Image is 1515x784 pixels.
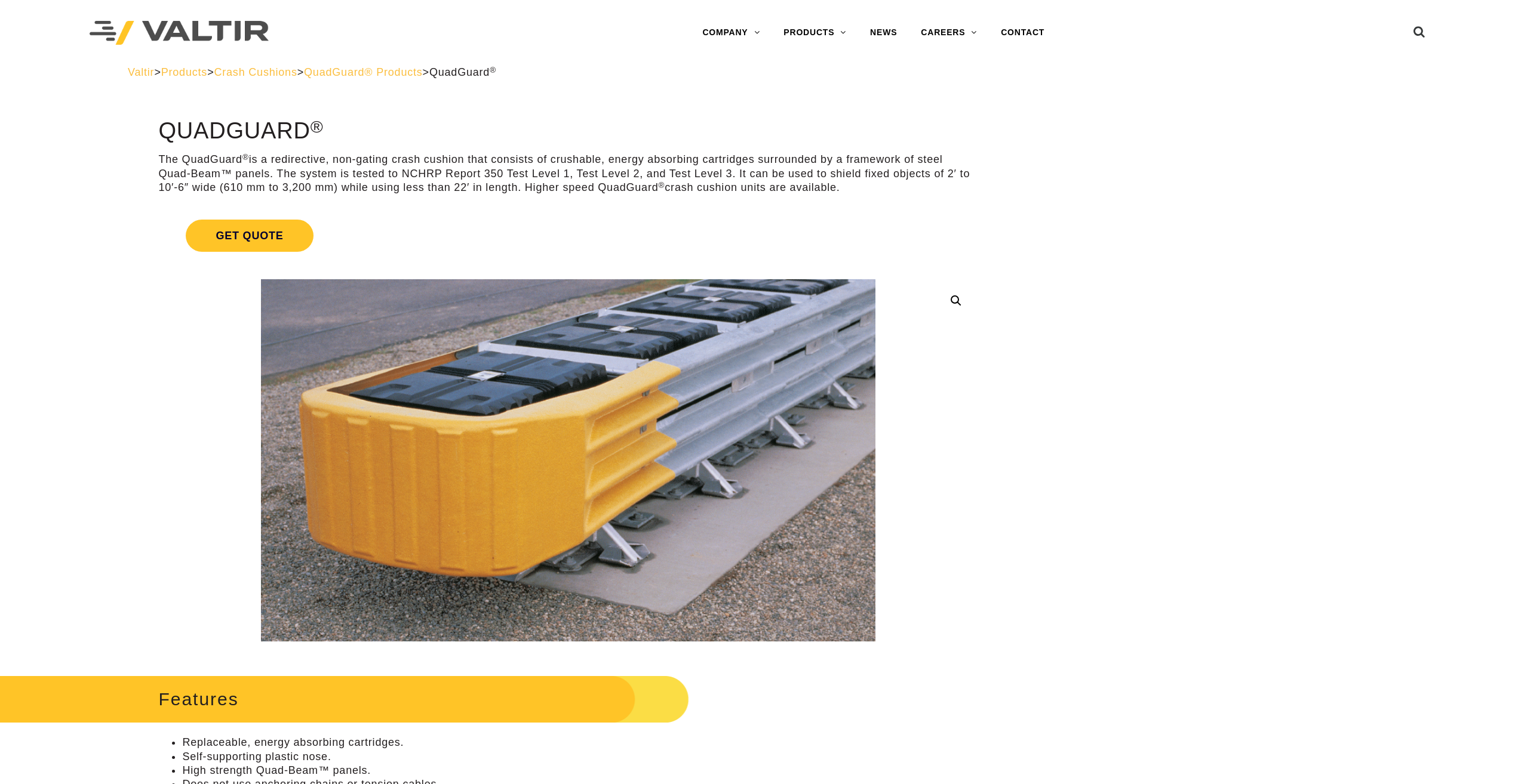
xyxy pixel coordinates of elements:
li: Self-supporting plastic nose. [182,750,978,764]
sup: ® [659,181,665,190]
a: 🔍 [945,290,967,311]
a: CONTACT [989,21,1056,45]
sup: ® [311,117,324,136]
sup: ® [242,153,249,162]
a: CAREERS [909,21,989,45]
a: COMPANY [690,21,772,45]
sup: ® [490,66,496,75]
li: Replaceable, energy absorbing cartridges. [182,736,978,749]
a: Valtir [128,66,154,78]
a: Crash Cushions [214,66,297,78]
li: High strength Quad-Beam™ panels. [182,764,978,777]
a: Get Quote [158,205,978,266]
h1: QuadGuard [158,119,978,144]
a: NEWS [858,21,909,45]
img: Valtir [90,21,269,45]
p: The QuadGuard is a redirective, non-gating crash cushion that consists of crushable, energy absor... [158,153,978,195]
span: Get Quote [186,220,313,252]
a: Products [161,66,207,78]
a: PRODUCTS [772,21,858,45]
a: QuadGuard® Products [304,66,423,78]
div: > > > > [128,66,1387,79]
span: QuadGuard [429,66,496,78]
